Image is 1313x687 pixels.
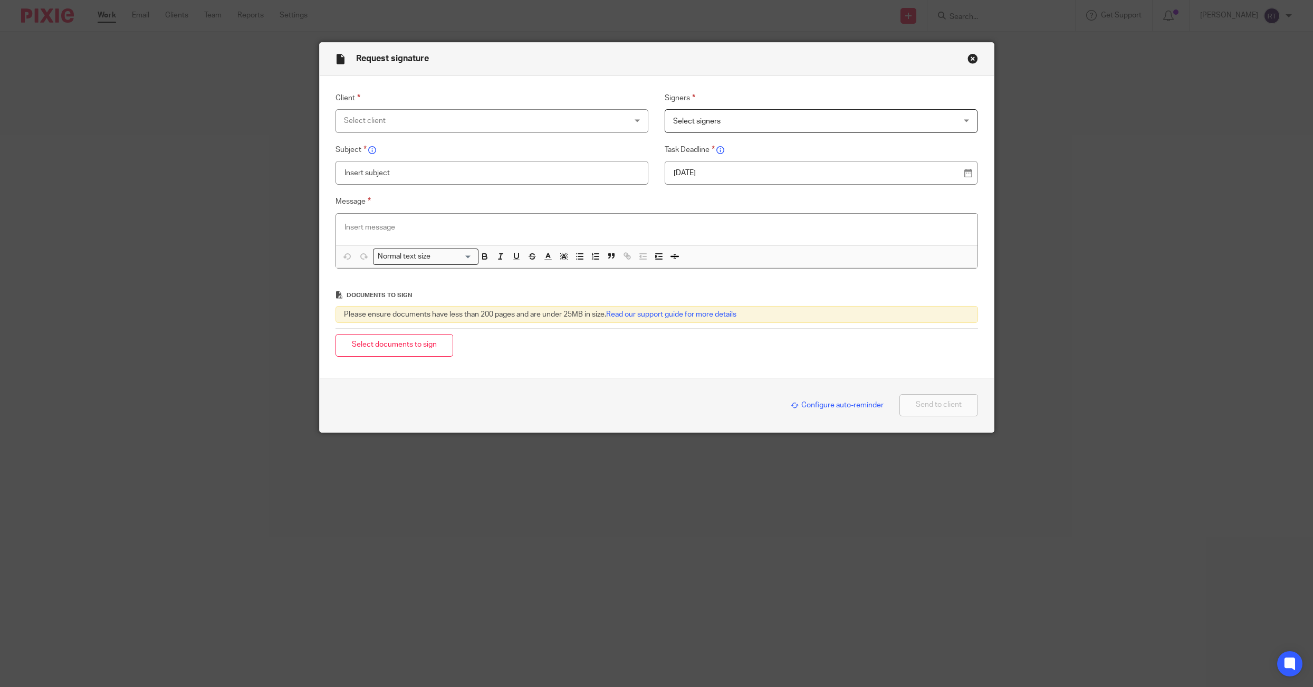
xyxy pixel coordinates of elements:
[336,161,648,185] input: Insert subject
[347,292,412,298] span: Documents to sign
[373,249,478,265] div: Search for option
[899,394,978,417] button: Send to client
[336,195,978,208] label: Message
[344,110,587,132] div: Select client
[674,168,960,178] p: [DATE]
[665,92,977,104] label: Signers
[665,146,715,154] span: Task Deadline
[673,118,721,125] span: Select signers
[336,92,648,104] label: Client
[356,54,429,63] span: Request signature
[606,311,736,318] a: Read our support guide for more details
[336,146,367,154] span: Subject
[791,402,884,409] span: Configure auto-reminder
[967,53,978,64] button: Close modal
[336,334,453,357] button: Select documents to sign
[336,306,978,323] div: Please ensure documents have less than 200 pages and are under 25MB in size.
[376,251,433,262] span: Normal text size
[434,251,472,262] input: Search for option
